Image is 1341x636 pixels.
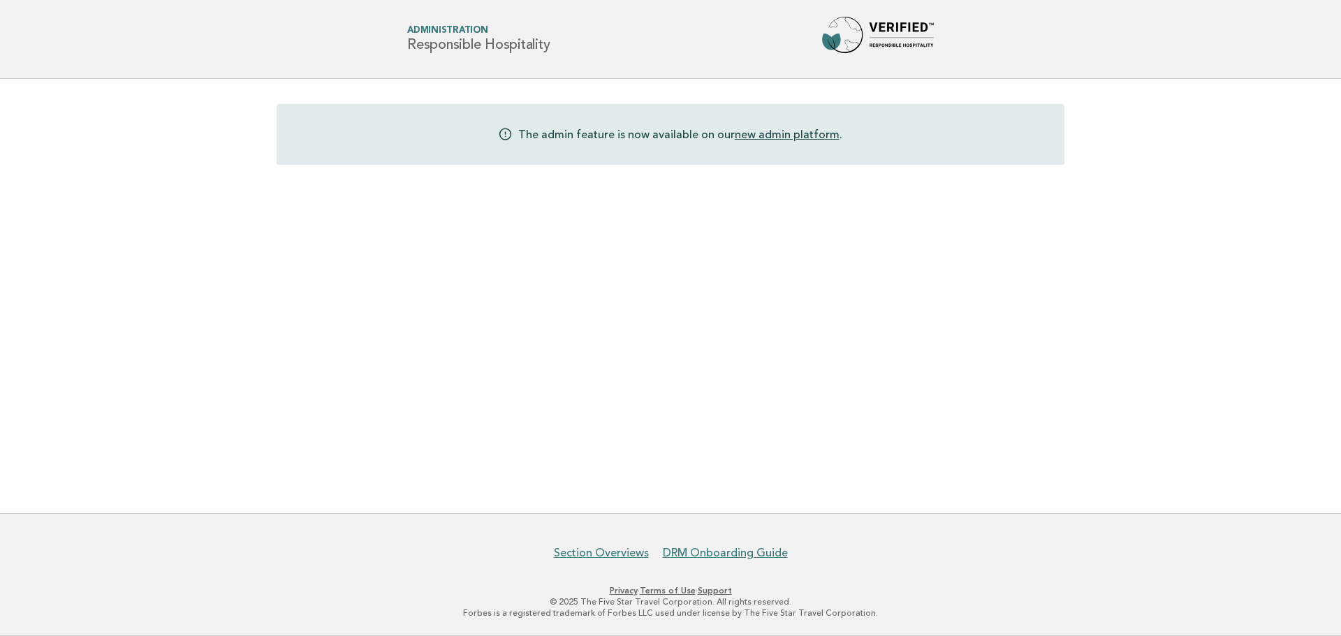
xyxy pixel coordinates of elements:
[243,607,1098,619] p: Forbes is a registered trademark of Forbes LLC used under license by The Five Star Travel Corpora...
[610,586,638,596] a: Privacy
[698,586,732,596] a: Support
[243,596,1098,607] p: © 2025 The Five Star Travel Corporation. All rights reserved.
[407,27,550,36] span: Administration
[407,27,550,52] h1: Responsible Hospitality
[518,126,842,142] p: The admin feature is now available on our .
[663,546,788,560] a: DRM Onboarding Guide
[243,585,1098,596] p: · ·
[640,586,696,596] a: Terms of Use
[735,128,840,142] a: new admin platform
[822,17,934,61] img: Forbes Travel Guide
[554,546,649,560] a: Section Overviews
